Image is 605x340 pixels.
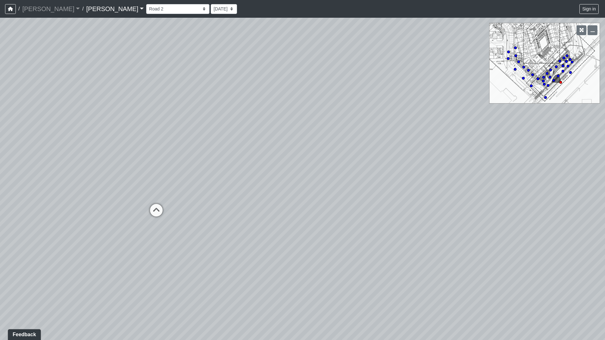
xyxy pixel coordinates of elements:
a: [PERSON_NAME] [22,3,80,15]
iframe: Ybug feedback widget [5,327,42,340]
span: / [16,3,22,15]
button: Sign in [579,4,599,14]
a: [PERSON_NAME] [86,3,144,15]
span: / [80,3,86,15]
